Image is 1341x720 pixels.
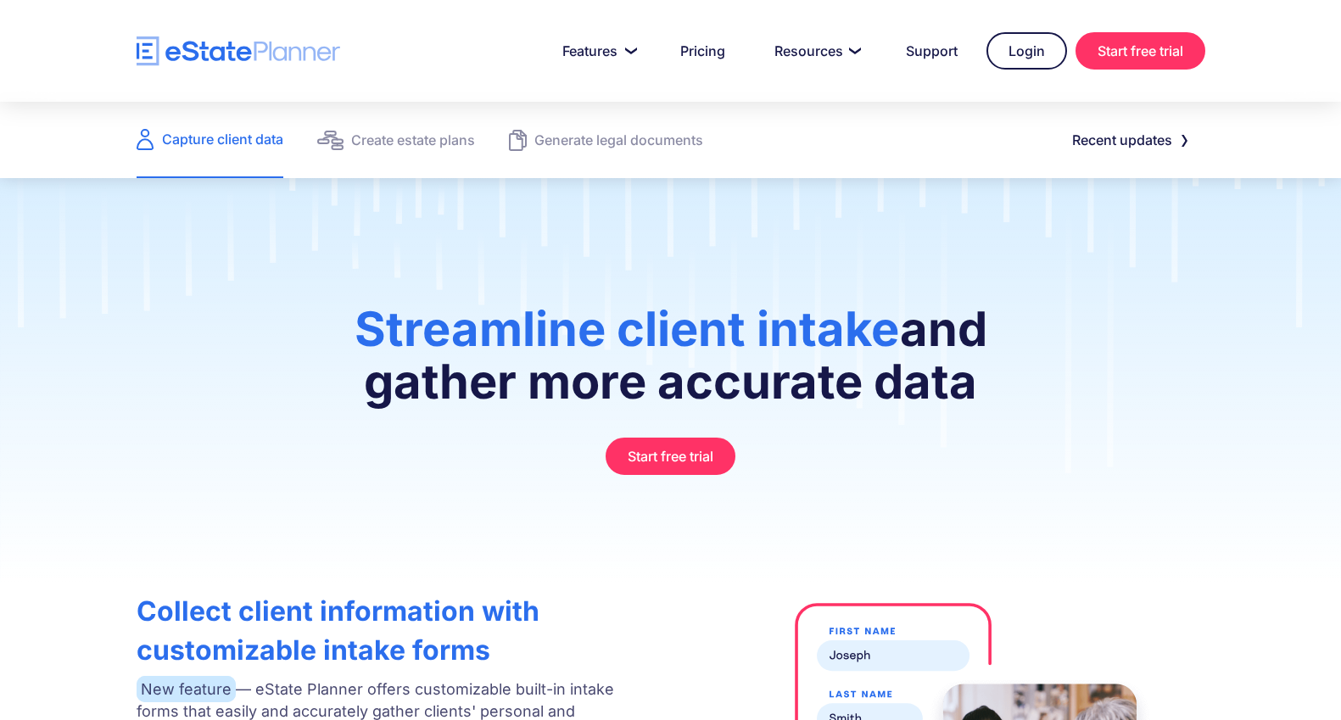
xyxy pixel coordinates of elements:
a: home [137,36,340,66]
a: Start free trial [606,438,735,475]
div: Create estate plans [351,128,475,152]
h1: and gather more accurate data [293,303,1048,425]
a: Create estate plans [317,102,475,178]
div: Recent updates [1072,128,1172,152]
span: New feature [137,676,236,702]
a: Features [542,34,651,68]
a: Pricing [660,34,746,68]
a: Capture client data [137,102,283,178]
a: Generate legal documents [509,102,703,178]
strong: Collect client information with customizable intake forms [137,594,539,667]
a: Support [886,34,978,68]
div: Capture client data [162,127,283,151]
a: Start free trial [1076,32,1205,70]
a: Recent updates [1052,123,1205,157]
a: Login [986,32,1067,70]
a: Resources [754,34,877,68]
div: Generate legal documents [534,128,703,152]
span: Streamline client intake [355,300,900,358]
